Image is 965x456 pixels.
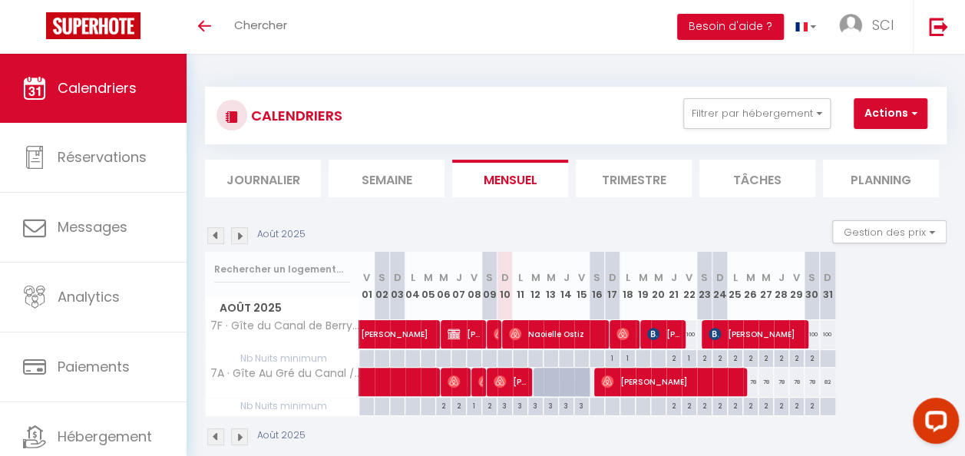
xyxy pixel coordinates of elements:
[390,252,405,320] th: 03
[774,350,788,365] div: 2
[456,270,462,285] abbr: J
[544,398,558,412] div: 3
[513,398,527,412] div: 3
[774,252,789,320] th: 28
[563,270,570,285] abbr: J
[789,252,805,320] th: 29
[501,270,509,285] abbr: D
[559,398,573,412] div: 3
[247,98,342,133] h3: CALENDRIERS
[728,350,742,365] div: 2
[257,428,306,443] p: Août 2025
[699,160,815,197] li: Tâches
[677,14,784,40] button: Besoin d'aide ?
[758,368,774,396] div: 78
[486,270,493,285] abbr: S
[544,252,559,320] th: 13
[805,368,820,396] div: 78
[205,160,321,197] li: Journalier
[58,287,120,306] span: Analytics
[728,398,742,412] div: 2
[743,368,758,396] div: 78
[329,160,444,197] li: Semaine
[559,252,574,320] th: 14
[451,398,466,412] div: 2
[452,160,568,197] li: Mensuel
[682,398,696,412] div: 2
[513,252,528,320] th: 11
[758,350,773,365] div: 2
[854,98,927,129] button: Actions
[448,319,484,349] span: [PERSON_NAME]
[820,252,835,320] th: 31
[436,252,451,320] th: 06
[762,270,771,285] abbr: M
[363,270,370,285] abbr: V
[743,252,758,320] th: 26
[901,392,965,456] iframe: LiveChat chat widget
[497,398,512,412] div: 3
[697,350,712,365] div: 2
[712,252,728,320] th: 24
[208,368,362,379] span: 7A · Gîte Au Gré du Canal /[GEOGRAPHIC_DATA]/4 personnes/parking
[58,427,152,446] span: Hébergement
[353,320,368,349] a: [PERSON_NAME]
[478,367,484,396] span: [PERSON_NAME]
[654,270,663,285] abbr: M
[808,270,815,285] abbr: S
[451,252,467,320] th: 07
[716,270,724,285] abbr: D
[206,350,359,367] span: Nb Nuits minimum
[805,252,820,320] th: 30
[709,319,806,349] span: [PERSON_NAME]
[789,398,804,412] div: 2
[620,350,635,365] div: 1
[578,270,585,285] abbr: V
[394,270,402,285] abbr: D
[712,398,727,412] div: 2
[929,17,948,36] img: logout
[733,270,738,285] abbr: L
[58,357,130,376] span: Paiements
[257,227,306,242] p: Août 2025
[518,270,523,285] abbr: L
[686,270,692,285] abbr: V
[576,160,692,197] li: Trimestre
[361,312,537,341] span: [PERSON_NAME]
[666,350,681,365] div: 2
[712,350,727,365] div: 2
[666,398,681,412] div: 2
[378,270,385,285] abbr: S
[682,350,696,365] div: 1
[574,398,589,412] div: 3
[839,14,862,37] img: ...
[214,256,350,283] input: Rechercher un logement...
[531,270,540,285] abbr: M
[482,252,497,320] th: 09
[605,252,620,320] th: 17
[528,398,543,412] div: 3
[774,368,789,396] div: 78
[682,320,697,349] div: 100
[758,398,773,412] div: 2
[208,320,362,332] span: 7F · Gîte du Canal de Berry II /Beauval/ 6 personnes
[448,367,468,396] span: [PERSON_NAME]
[636,252,651,320] th: 19
[58,147,147,167] span: Réservations
[872,15,894,35] span: SCI
[547,270,556,285] abbr: M
[467,398,481,412] div: 1
[234,17,287,33] span: Chercher
[605,350,620,365] div: 1
[528,252,544,320] th: 12
[778,270,785,285] abbr: J
[805,350,819,365] div: 2
[424,270,433,285] abbr: M
[439,270,448,285] abbr: M
[620,252,636,320] th: 18
[774,398,788,412] div: 2
[697,252,712,320] th: 23
[647,319,683,349] span: [PERSON_NAME]
[758,252,774,320] th: 27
